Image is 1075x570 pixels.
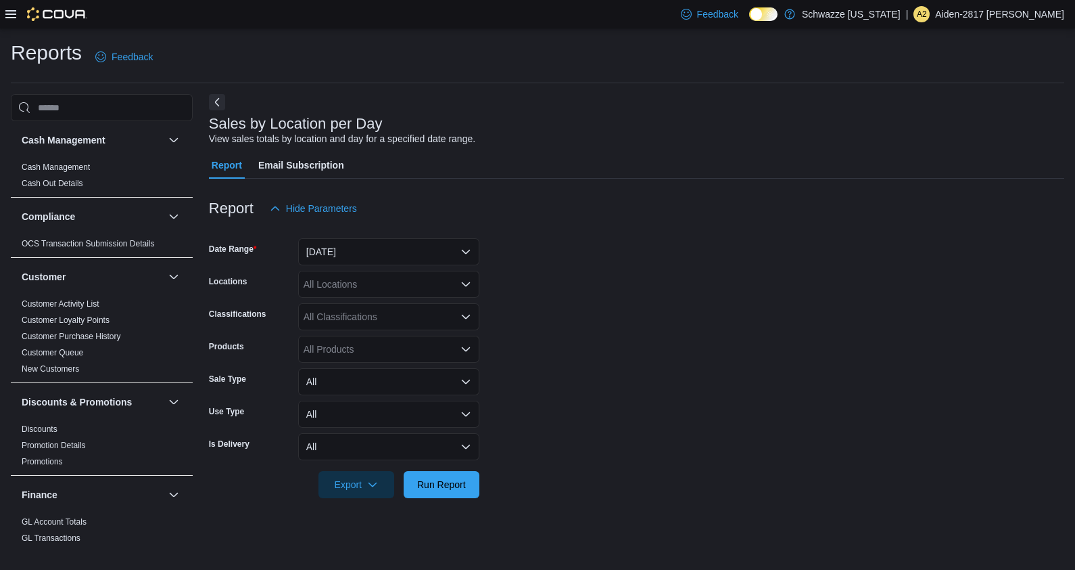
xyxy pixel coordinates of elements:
[209,439,249,450] label: Is Delivery
[209,374,246,385] label: Sale Type
[166,394,182,410] button: Discounts & Promotions
[460,279,471,290] button: Open list of options
[209,116,383,132] h3: Sales by Location per Day
[318,471,394,498] button: Export
[209,94,225,110] button: Next
[11,296,193,382] div: Customer
[22,364,79,374] a: New Customers
[209,341,244,352] label: Products
[22,395,163,409] button: Discounts & Promotions
[209,132,475,146] div: View sales totals by location and day for a specified date range.
[212,152,242,179] span: Report
[22,238,155,249] span: OCS Transaction Submission Details
[22,331,121,342] span: Customer Purchase History
[286,202,357,215] span: Hide Parameters
[327,471,386,498] span: Export
[22,533,80,544] span: GL Transactions
[675,1,744,28] a: Feedback
[112,50,153,64] span: Feedback
[11,514,193,552] div: Finance
[22,315,110,325] a: Customer Loyalty Points
[258,152,344,179] span: Email Subscription
[298,401,479,428] button: All
[22,457,63,466] a: Promotions
[298,238,479,265] button: [DATE]
[22,456,63,467] span: Promotions
[298,433,479,460] button: All
[917,6,927,22] span: A2
[913,6,930,22] div: Aiden-2817 Cano
[22,347,83,358] span: Customer Queue
[22,424,57,435] span: Discounts
[22,270,163,284] button: Customer
[404,471,479,498] button: Run Report
[460,344,471,355] button: Open list of options
[22,239,155,248] a: OCS Transaction Submission Details
[22,488,163,502] button: Finance
[11,39,82,66] h1: Reports
[697,7,738,21] span: Feedback
[22,441,86,450] a: Promotion Details
[209,276,247,287] label: Locations
[166,269,182,285] button: Customer
[22,133,163,147] button: Cash Management
[22,210,163,223] button: Compliance
[166,132,182,148] button: Cash Management
[166,487,182,503] button: Finance
[22,364,79,374] span: New Customers
[90,43,158,70] a: Feedback
[22,210,75,223] h3: Compliance
[22,299,99,309] a: Customer Activity List
[22,270,66,284] h3: Customer
[417,478,466,491] span: Run Report
[22,179,83,188] a: Cash Out Details
[22,488,57,502] h3: Finance
[209,406,244,417] label: Use Type
[11,159,193,197] div: Cash Management
[209,200,254,217] h3: Report
[22,424,57,434] a: Discounts
[22,299,99,309] span: Customer Activity List
[11,236,193,257] div: Compliance
[906,6,909,22] p: |
[460,311,471,322] button: Open list of options
[264,195,362,222] button: Hide Parameters
[11,421,193,475] div: Discounts & Promotions
[22,162,90,172] a: Cash Management
[166,209,182,225] button: Compliance
[749,21,750,22] span: Dark Mode
[22,133,105,147] h3: Cash Management
[22,348,83,357] a: Customer Queue
[802,6,901,22] p: Schwazze [US_STATE]
[22,533,80,543] a: GL Transactions
[209,309,266,320] label: Classifications
[749,7,778,22] input: Dark Mode
[935,6,1064,22] p: Aiden-2817 [PERSON_NAME]
[22,395,132,409] h3: Discounts & Promotions
[22,178,83,189] span: Cash Out Details
[22,517,87,527] span: GL Account Totals
[298,368,479,395] button: All
[22,332,121,341] a: Customer Purchase History
[22,517,87,527] a: GL Account Totals
[209,244,257,255] label: Date Range
[27,7,87,21] img: Cova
